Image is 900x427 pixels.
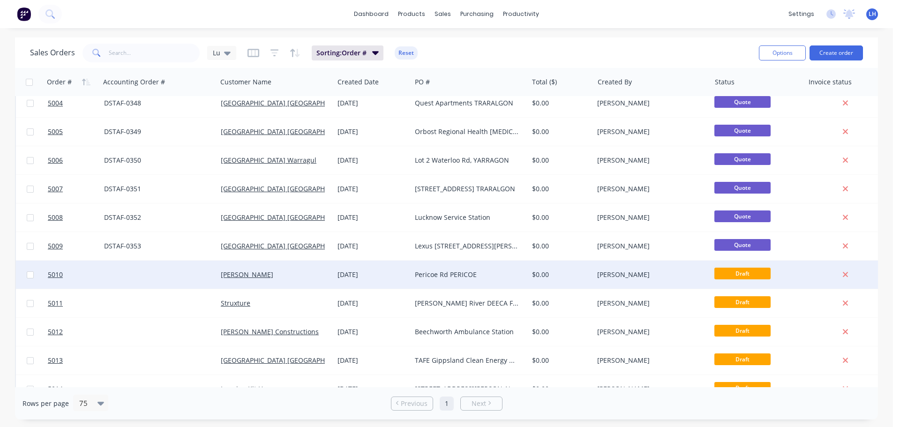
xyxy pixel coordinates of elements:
a: 5008 [48,203,104,232]
div: sales [430,7,456,21]
button: Reset [395,46,418,60]
div: Pericoe Rd PERICOE [415,270,519,279]
a: [GEOGRAPHIC_DATA] [GEOGRAPHIC_DATA] [221,127,352,136]
div: [DATE] [337,156,407,165]
span: Lu [213,48,220,58]
span: Quote [714,182,771,194]
span: Rows per page [22,399,69,408]
div: [DATE] [337,327,407,337]
ul: Pagination [387,397,506,411]
a: [GEOGRAPHIC_DATA] Warragul [221,156,316,165]
a: 5006 [48,146,104,174]
span: Next [472,399,486,408]
a: 5004 [48,89,104,117]
span: Draft [714,353,771,365]
div: [PERSON_NAME] [597,327,701,337]
div: Lucknow Service Station [415,213,519,222]
div: settings [784,7,819,21]
div: [PERSON_NAME] [597,384,701,394]
span: Quote [714,239,771,251]
a: Previous page [391,399,433,408]
div: [DATE] [337,384,407,394]
div: TAFE Gippsland Clean Energy Centre [415,356,519,365]
div: [PERSON_NAME] [597,98,701,108]
a: [GEOGRAPHIC_DATA] [GEOGRAPHIC_DATA] [221,98,352,107]
a: DSTAF-0351 [104,184,141,193]
div: [DATE] [337,356,407,365]
div: Beechworth Ambulance Station [415,327,519,337]
div: [DATE] [337,184,407,194]
div: Total ($) [532,77,557,87]
span: LH [869,10,876,18]
a: [PERSON_NAME] Constructions [221,327,319,336]
div: [DATE] [337,127,407,136]
a: Imagine Kit Homes [221,384,280,393]
div: [PERSON_NAME] [597,213,701,222]
a: [PERSON_NAME] [221,270,273,279]
div: [DATE] [337,213,407,222]
div: products [393,7,430,21]
div: Lexus [STREET_ADDRESS][PERSON_NAME] [415,241,519,251]
span: 5008 [48,213,63,222]
a: dashboard [349,7,393,21]
a: 5011 [48,289,104,317]
span: 5004 [48,98,63,108]
a: Next page [461,399,502,408]
div: $0.00 [532,356,587,365]
div: $0.00 [532,241,587,251]
div: [PERSON_NAME] [597,270,701,279]
a: DSTAF-0349 [104,127,141,136]
a: 5014 [48,375,104,403]
span: Draft [714,382,771,394]
div: $0.00 [532,156,587,165]
div: $0.00 [532,213,587,222]
span: Previous [401,399,427,408]
div: purchasing [456,7,498,21]
img: Factory [17,7,31,21]
a: 5009 [48,232,104,260]
div: [PERSON_NAME] [597,156,701,165]
div: Created Date [337,77,379,87]
div: [PERSON_NAME] [597,356,701,365]
div: Orbost Regional Health [MEDICAL_DATA] - Wall Frames [415,127,519,136]
div: [PERSON_NAME] [597,184,701,194]
input: Search... [109,44,200,62]
div: $0.00 [532,299,587,308]
span: Quote [714,125,771,136]
div: $0.00 [532,384,587,394]
a: 5013 [48,346,104,375]
div: $0.00 [532,327,587,337]
div: [STREET_ADDRESS] TRARALGON [415,184,519,194]
div: [PERSON_NAME] [597,299,701,308]
div: $0.00 [532,98,587,108]
div: [DATE] [337,299,407,308]
div: [PERSON_NAME] [597,127,701,136]
a: DSTAF-0350 [104,156,141,165]
button: Sorting:Order # [312,45,383,60]
div: $0.00 [532,270,587,279]
div: [DATE] [337,98,407,108]
span: 5009 [48,241,63,251]
span: Draft [714,325,771,337]
span: Quote [714,210,771,222]
div: productivity [498,7,544,21]
div: [DATE] [337,241,407,251]
span: Quote [714,96,771,108]
div: Created By [598,77,632,87]
div: [PERSON_NAME] [597,241,701,251]
span: Quote [714,153,771,165]
div: Customer Name [220,77,271,87]
div: [DATE] [337,270,407,279]
a: [GEOGRAPHIC_DATA] [GEOGRAPHIC_DATA] [221,184,352,193]
a: 5007 [48,175,104,203]
h1: Sales Orders [30,48,75,57]
span: 5014 [48,384,63,394]
span: Draft [714,268,771,279]
a: [GEOGRAPHIC_DATA] [GEOGRAPHIC_DATA] [221,241,352,250]
a: DSTAF-0352 [104,213,141,222]
a: 5012 [48,318,104,346]
a: 5010 [48,261,104,289]
a: 5005 [48,118,104,146]
button: Options [759,45,806,60]
span: 5012 [48,327,63,337]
